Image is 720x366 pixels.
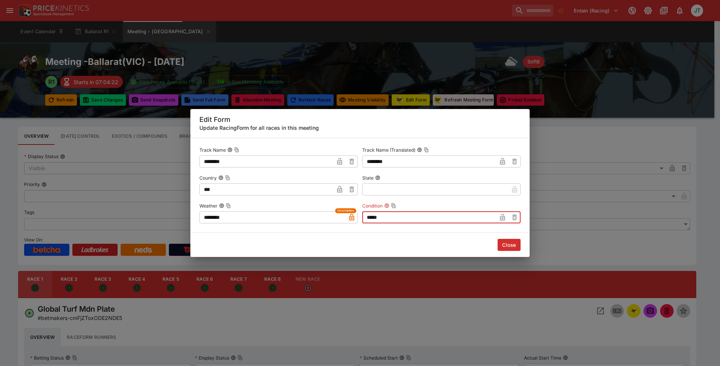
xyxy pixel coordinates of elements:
button: WeatherCopy To Clipboard [219,203,224,208]
h6: Update RacingForm for all races in this meeting [199,124,521,132]
button: Copy To Clipboard [424,147,429,152]
p: State [362,175,374,181]
p: Track Name (Translated) [362,147,415,153]
p: Weather [199,203,218,209]
button: State [375,175,380,180]
p: Condition [362,203,383,209]
h5: Edit Form [199,115,521,124]
p: Track Name [199,147,226,153]
button: CountryCopy To Clipboard [218,175,224,180]
p: Country [199,175,217,181]
button: Track NameCopy To Clipboard [227,147,233,152]
button: ConditionCopy To Clipboard [384,203,389,208]
button: Copy To Clipboard [234,147,239,152]
button: Copy To Clipboard [225,175,230,180]
button: Copy To Clipboard [391,203,396,208]
button: Close [498,239,521,251]
span: Overridden [337,208,354,213]
button: Copy To Clipboard [226,203,231,208]
button: Track Name (Translated)Copy To Clipboard [417,147,422,152]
